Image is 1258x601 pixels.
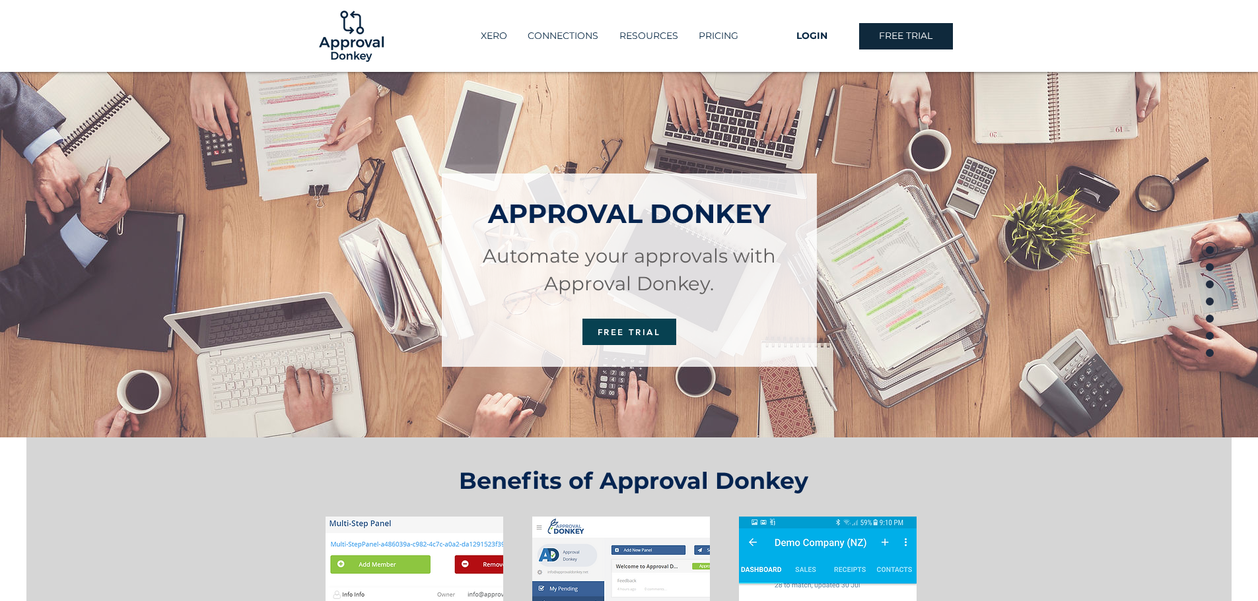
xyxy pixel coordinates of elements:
[1201,241,1219,360] nav: Page
[613,25,685,47] p: RESOURCES
[688,25,749,47] a: PRICING
[483,244,776,295] span: Automate your approvals with Approval Donkey.
[517,25,609,47] a: CONNECTIONS
[609,25,688,47] div: RESOURCES
[488,197,771,230] span: APPROVAL DONKEY
[582,319,676,345] a: FREE TRIAL
[316,1,387,72] img: Logo-01.png
[521,25,605,47] p: CONNECTIONS
[859,23,953,49] a: FREE TRIAL
[470,25,517,47] a: XERO
[454,25,765,47] nav: Site
[796,30,827,43] span: LOGIN
[474,25,514,47] p: XERO
[692,25,745,47] p: PRICING
[598,327,661,337] span: FREE TRIAL
[879,30,932,43] span: FREE TRIAL
[765,23,859,49] a: LOGIN
[459,466,808,495] span: Benefits of Approval Donkey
